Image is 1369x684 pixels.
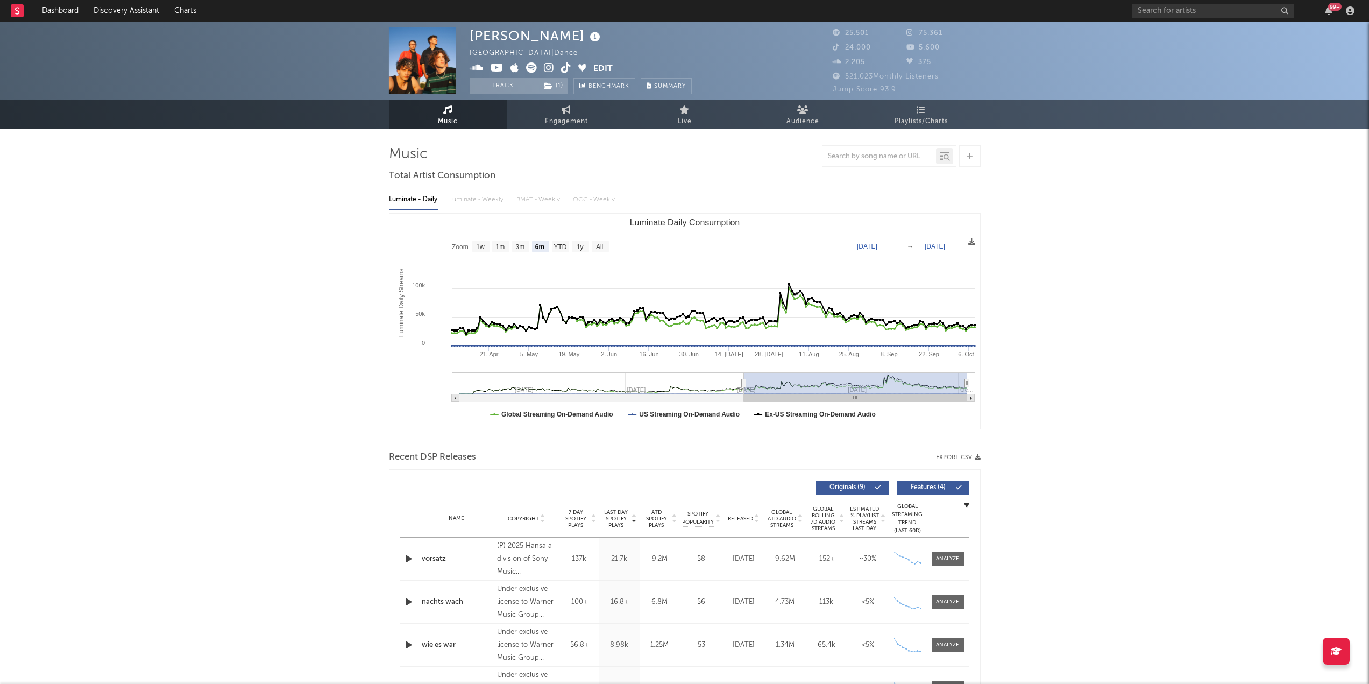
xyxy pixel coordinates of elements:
div: 16.8k [602,597,637,608]
a: Live [626,100,744,129]
a: Music [389,100,507,129]
div: 56.8k [562,640,597,651]
button: Summary [641,78,692,94]
a: Benchmark [573,78,635,94]
div: [DATE] [726,597,762,608]
span: Total Artist Consumption [389,170,495,182]
span: Originals ( 9 ) [823,484,873,491]
span: Jump Score: 93.9 [833,86,896,93]
a: Playlists/Charts [862,100,981,129]
text: Luminate Daily Streams [398,269,405,337]
span: 24.000 [833,44,871,51]
text: 14. [DATE] [714,351,743,357]
div: [PERSON_NAME] [470,27,603,45]
text: Oc… [960,386,974,393]
text: 2. Jun [601,351,617,357]
text: 25. Aug [839,351,859,357]
text: 6m [535,243,544,251]
div: Name [422,514,492,523]
div: 56 [683,597,720,608]
span: 75.361 [906,30,942,37]
a: wie es war [422,640,492,651]
button: Edit [593,62,613,76]
div: 4.73M [767,597,803,608]
span: Last Day Spotify Plays [602,509,630,528]
text: All [595,243,602,251]
text: 30. Jun [679,351,698,357]
span: Live [678,115,692,128]
text: 28. [DATE] [755,351,783,357]
text: 100k [412,282,425,288]
span: ATD Spotify Plays [642,509,671,528]
input: Search for artists [1132,4,1294,18]
span: Engagement [545,115,588,128]
text: Luminate Daily Consumption [629,218,740,227]
a: Audience [744,100,862,129]
div: 99 + [1328,3,1342,11]
text: 1w [476,243,485,251]
div: (P) 2025 Hansa a division of Sony Music Entertainement GmbH [497,540,556,579]
text: 19. May [558,351,580,357]
text: 0 [421,340,424,346]
div: ~ 30 % [850,554,886,565]
text: US Streaming On-Demand Audio [639,411,740,418]
div: 1.25M [642,640,677,651]
span: 25.501 [833,30,869,37]
span: Spotify Popularity [682,510,714,526]
button: Track [470,78,537,94]
div: <5% [850,597,886,608]
div: 1.34M [767,640,803,651]
text: 11. Aug [799,351,819,357]
text: 6. Oct [958,351,974,357]
text: [DATE] [925,243,945,250]
div: Luminate - Daily [389,191,438,209]
span: Copyright [508,516,539,522]
span: Features ( 4 ) [904,484,953,491]
div: 152k [808,554,845,565]
text: 1y [576,243,583,251]
div: 9.2M [642,554,677,565]
a: nachts wach [422,597,492,608]
text: 50k [415,311,425,317]
text: 1m [495,243,505,251]
text: 5. May [520,351,538,357]
span: ( 1 ) [537,78,569,94]
div: 9.62M [767,554,803,565]
text: 8. Sep [880,351,897,357]
span: 2.205 [833,59,865,66]
span: Global Rolling 7D Audio Streams [808,506,838,532]
div: [DATE] [726,640,762,651]
span: 521.023 Monthly Listeners [833,73,939,80]
span: Recent DSP Releases [389,451,476,464]
div: Global Streaming Trend (Last 60D) [891,503,924,535]
span: Audience [786,115,819,128]
div: [DATE] [726,554,762,565]
button: (1) [537,78,568,94]
text: 21. Apr [479,351,498,357]
div: Under exclusive license to Warner Music Group Germany Holding GmbH, © 2025 [PERSON_NAME] [497,626,556,665]
button: Features(4) [897,481,969,495]
text: Zoom [452,243,469,251]
div: 53 [683,640,720,651]
div: 6.8M [642,597,677,608]
button: Originals(9) [816,481,889,495]
div: 137k [562,554,597,565]
button: 99+ [1325,6,1332,15]
button: Export CSV [936,454,981,461]
text: 22. Sep [919,351,939,357]
div: vorsatz [422,554,492,565]
div: 21.7k [602,554,637,565]
span: 5.600 [906,44,940,51]
div: 8.98k [602,640,637,651]
a: Engagement [507,100,626,129]
text: 3m [515,243,524,251]
span: Global ATD Audio Streams [767,509,797,528]
span: Summary [654,83,686,89]
input: Search by song name or URL [822,152,936,161]
div: 113k [808,597,845,608]
text: Global Streaming On-Demand Audio [501,411,613,418]
span: Estimated % Playlist Streams Last Day [850,506,879,532]
span: Playlists/Charts [895,115,948,128]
